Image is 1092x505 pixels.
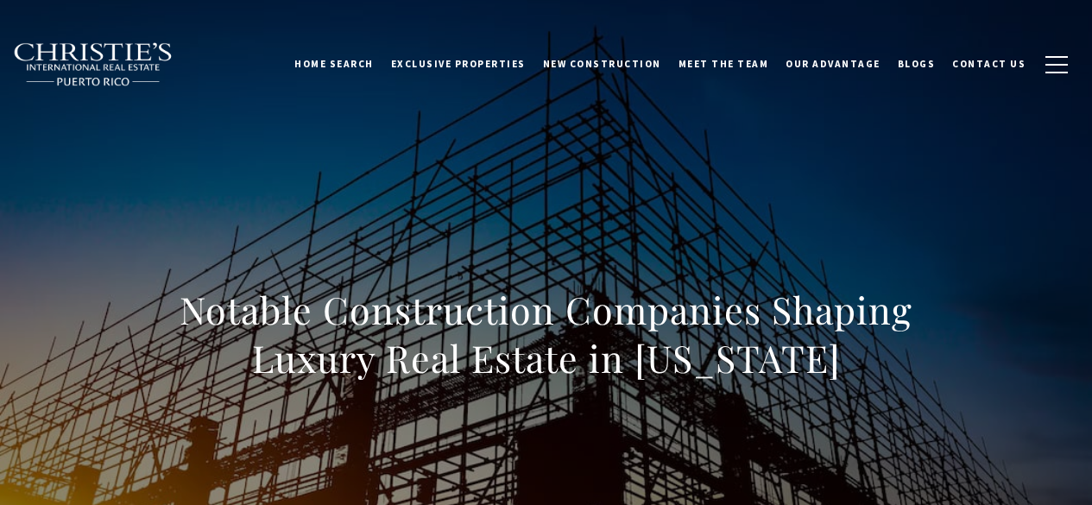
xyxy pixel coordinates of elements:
span: Blogs [898,58,936,70]
a: Exclusive Properties [382,42,534,85]
a: Meet the Team [670,42,778,85]
span: Exclusive Properties [391,58,526,70]
h1: Notable Construction Companies Shaping Luxury Real Estate in [US_STATE] [166,286,927,382]
span: Our Advantage [786,58,881,70]
a: Blogs [889,42,944,85]
span: Contact Us [952,58,1026,70]
img: Christie's International Real Estate black text logo [13,42,174,87]
a: New Construction [534,42,670,85]
a: Home Search [286,42,382,85]
span: New Construction [543,58,661,70]
a: Our Advantage [777,42,889,85]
